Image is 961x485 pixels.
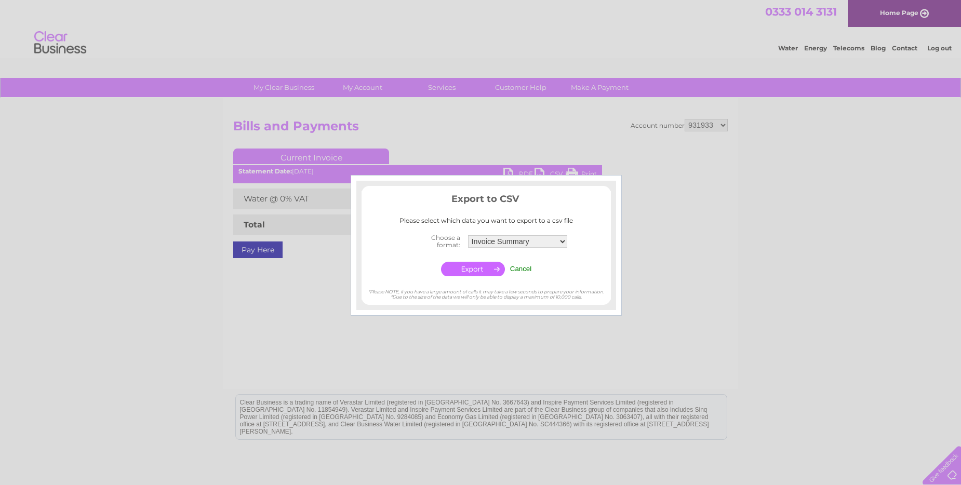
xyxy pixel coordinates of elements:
[833,44,864,52] a: Telecoms
[34,27,87,59] img: logo.png
[804,44,827,52] a: Energy
[927,44,952,52] a: Log out
[362,279,611,300] div: *Please NOTE, if you have a large amount of calls it may take a few seconds to prepare your infor...
[403,231,465,252] th: Choose a format:
[892,44,917,52] a: Contact
[362,217,611,224] div: Please select which data you want to export to a csv file
[871,44,886,52] a: Blog
[236,6,727,50] div: Clear Business is a trading name of Verastar Limited (registered in [GEOGRAPHIC_DATA] No. 3667643...
[778,44,798,52] a: Water
[362,192,611,210] h3: Export to CSV
[510,265,532,273] input: Cancel
[765,5,837,18] a: 0333 014 3131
